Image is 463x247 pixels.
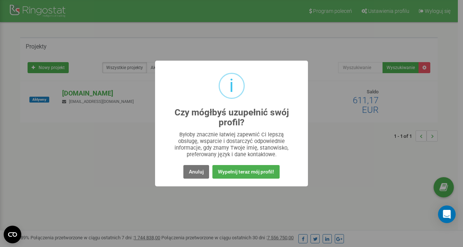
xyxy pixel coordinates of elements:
div: i [229,74,234,98]
h2: Czy mógłbyś uzupełnić swój profil? [170,108,294,128]
button: Open CMP widget [4,226,21,243]
div: Byłoby znacznie łatwiej zapewnić Ci lepszą obsługę, wsparcie i dostarczyć odpowiednie informacje,... [170,131,294,158]
button: Wypełnij teraz mój profil! [212,165,280,179]
div: Open Intercom Messenger [438,205,456,223]
button: Anuluj [183,165,209,179]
